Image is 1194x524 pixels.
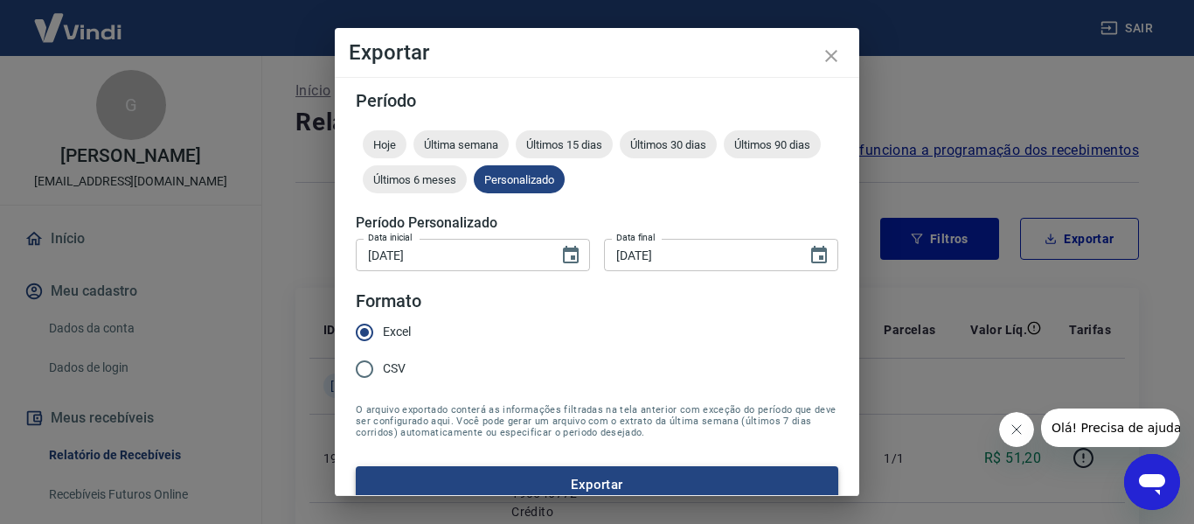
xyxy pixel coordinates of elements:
[383,360,406,378] span: CSV
[356,92,838,109] h5: Período
[383,323,411,341] span: Excel
[413,130,509,158] div: Última semana
[413,138,509,151] span: Última semana
[1041,409,1180,447] iframe: Mensagem da empresa
[363,165,467,193] div: Últimos 6 meses
[474,173,565,186] span: Personalizado
[724,130,821,158] div: Últimos 90 dias
[474,165,565,193] div: Personalizado
[516,130,613,158] div: Últimos 15 dias
[553,238,588,273] button: Choose date, selected date is 10 de jan de 2025
[356,239,546,271] input: DD/MM/YYYY
[999,412,1034,447] iframe: Fechar mensagem
[356,214,838,232] h5: Período Personalizado
[620,138,717,151] span: Últimos 30 dias
[356,404,838,438] span: O arquivo exportado conterá as informações filtradas na tela anterior com exceção do período que ...
[620,130,717,158] div: Últimos 30 dias
[1124,454,1180,510] iframe: Botão para abrir a janela de mensagens
[363,173,467,186] span: Últimos 6 meses
[349,42,845,63] h4: Exportar
[363,130,406,158] div: Hoje
[356,466,838,503] button: Exportar
[516,138,613,151] span: Últimos 15 dias
[604,239,795,271] input: DD/MM/YYYY
[810,35,852,77] button: close
[10,12,147,26] span: Olá! Precisa de ajuda?
[616,231,656,244] label: Data final
[368,231,413,244] label: Data inicial
[363,138,406,151] span: Hoje
[356,289,421,314] legend: Formato
[802,238,836,273] button: Choose date, selected date is 13 de jan de 2025
[724,138,821,151] span: Últimos 90 dias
